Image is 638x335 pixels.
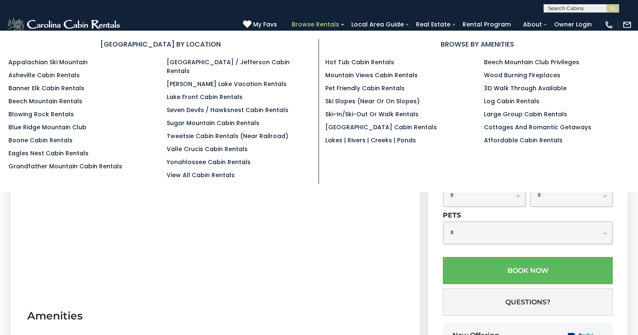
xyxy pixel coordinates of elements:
a: Lake Front Cabin Rentals [167,93,243,101]
a: Grandfather Mountain Cabin Rentals [8,162,122,170]
a: Banner Elk Cabin Rentals [8,84,84,92]
img: White-1-2.png [6,16,123,33]
a: 3D Walk Through Available [484,84,567,92]
a: Beech Mountain Rentals [8,97,82,105]
a: Pet Friendly Cabin Rentals [325,84,405,92]
a: Asheville Cabin Rentals [8,71,80,79]
a: Appalachian Ski Mountain [8,58,88,66]
a: Blue Ridge Mountain Club [8,123,86,131]
span: My Favs [253,20,277,29]
a: Mountain Views Cabin Rentals [325,71,418,79]
a: Rental Program [458,18,515,31]
a: Tweetsie Cabin Rentals (Near Railroad) [167,132,288,140]
a: Large Group Cabin Rentals [484,110,567,118]
label: Pets [443,211,461,219]
img: mail-regular-white.png [622,20,632,29]
a: Wood Burning Fireplaces [484,71,560,79]
button: Questions? [443,288,613,316]
a: Lakes | Rivers | Creeks | Ponds [325,136,416,144]
a: My Favs [243,20,279,29]
img: phone-regular-white.png [604,20,614,29]
a: Boone Cabin Rentals [8,136,73,144]
a: Ski-in/Ski-Out or Walk Rentals [325,110,418,118]
a: Affordable Cabin Rentals [484,136,562,144]
a: [GEOGRAPHIC_DATA] / Jefferson Cabin Rentals [167,58,290,75]
h3: Amenities [27,309,403,323]
a: Log Cabin Rentals [484,97,539,105]
a: Blowing Rock Rentals [8,110,74,118]
a: Local Area Guide [347,18,408,31]
a: View All Cabin Rentals [167,171,235,179]
a: Seven Devils / Hawksnest Cabin Rentals [167,106,288,114]
a: Sugar Mountain Cabin Rentals [167,119,259,127]
a: [PERSON_NAME] Lake Vacation Rentals [167,80,287,88]
a: [GEOGRAPHIC_DATA] Cabin Rentals [325,123,437,131]
a: Ski Slopes (Near or On Slopes) [325,97,420,105]
a: Browse Rentals [288,18,343,31]
a: Eagles Nest Cabin Rentals [8,149,89,157]
h3: BROWSE BY AMENITIES [325,39,630,50]
a: Yonahlossee Cabin Rentals [167,158,251,166]
a: About [519,18,546,31]
a: Hot Tub Cabin Rentals [325,58,394,66]
a: Cottages and Romantic Getaways [484,123,591,131]
a: Beech Mountain Club Privileges [484,58,579,66]
h3: [GEOGRAPHIC_DATA] BY LOCATION [8,39,312,50]
a: Real Estate [412,18,455,31]
button: Book Now [443,257,613,284]
a: Valle Crucis Cabin Rentals [167,145,248,153]
a: Owner Login [550,18,596,31]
